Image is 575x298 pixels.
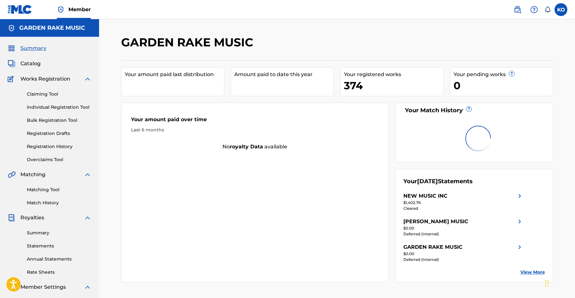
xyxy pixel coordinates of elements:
div: Deferred (Internal) [403,231,524,237]
div: Amount paid to date this year [234,71,334,78]
a: CatalogCatalog [8,60,41,67]
div: [PERSON_NAME] MUSIC [403,218,468,225]
a: NEW MUSIC INCright chevron icon$1,402.76Cleared [403,192,524,211]
img: right chevron icon [516,243,524,251]
span: Member Settings [20,283,66,291]
div: Your amount paid last distribution [125,71,224,78]
a: Bulk Registration Tool [27,117,91,124]
div: User Menu [555,3,567,16]
a: Statements [27,243,91,249]
div: Last 6 months [131,127,379,133]
a: Individual Registration Tool [27,104,91,111]
img: Top Rightsholder [57,6,65,13]
div: GARDEN RAKE MUSIC [403,243,462,251]
h5: GARDEN RAKE MUSIC [19,24,85,32]
div: No available [121,143,389,151]
span: Works Registration [20,75,70,83]
img: Royalties [8,214,15,222]
img: preloader [465,126,491,151]
img: expand [84,283,91,291]
a: Overclaims Tool [27,156,91,163]
div: Your pending works [454,71,553,78]
a: Annual Statements [27,256,91,263]
iframe: Chat Widget [543,267,575,298]
img: help [530,6,538,13]
span: ? [466,106,471,112]
span: Member [68,6,91,13]
img: Matching [8,171,16,178]
img: Summary [8,44,15,52]
div: $0.00 [403,225,524,231]
a: Match History [27,200,91,206]
img: Accounts [8,24,15,32]
div: Deferred (Internal) [403,257,524,263]
a: Registration Drafts [27,130,91,137]
div: Notifications [544,6,551,13]
div: $1,402.76 [403,200,524,206]
div: Your Statements [403,177,473,186]
img: right chevron icon [516,192,524,200]
span: [DATE] [417,178,438,185]
img: right chevron icon [516,218,524,225]
a: Rate Sheets [27,269,91,276]
a: Claiming Tool [27,91,91,98]
iframe: Resource Center [557,197,575,248]
div: Your amount paid over time [131,116,379,127]
img: search [514,6,521,13]
a: Matching Tool [27,186,91,193]
div: Chatt-widget [543,267,575,298]
div: NEW MUSIC INC [403,192,447,200]
a: Registration History [27,143,91,150]
span: ? [509,71,514,76]
div: Help [528,3,540,16]
span: Summary [20,44,46,52]
a: View More [520,269,545,276]
a: [PERSON_NAME] MUSICright chevron icon$0.00Deferred (Internal) [403,218,524,237]
h2: GARDEN RAKE MUSIC [121,35,256,50]
img: MLC Logo [8,5,32,14]
span: Catalog [20,60,41,67]
strong: royalty data [230,144,263,150]
a: SummarySummary [8,44,46,52]
img: Works Registration [8,75,16,83]
div: $0.00 [403,251,524,257]
img: Catalog [8,60,15,67]
div: Cleared [403,206,524,211]
span: Matching [20,171,45,178]
img: expand [84,75,91,83]
div: 0 [454,78,553,93]
a: Summary [27,230,91,236]
img: expand [84,171,91,178]
div: 374 [344,78,443,93]
span: Royalties [20,214,44,222]
img: expand [84,214,91,222]
a: GARDEN RAKE MUSICright chevron icon$0.00Deferred (Internal) [403,243,524,263]
div: Your registered works [344,71,443,78]
div: Your Match History [403,106,545,115]
a: Public Search [511,3,524,16]
div: Dra [545,274,549,293]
